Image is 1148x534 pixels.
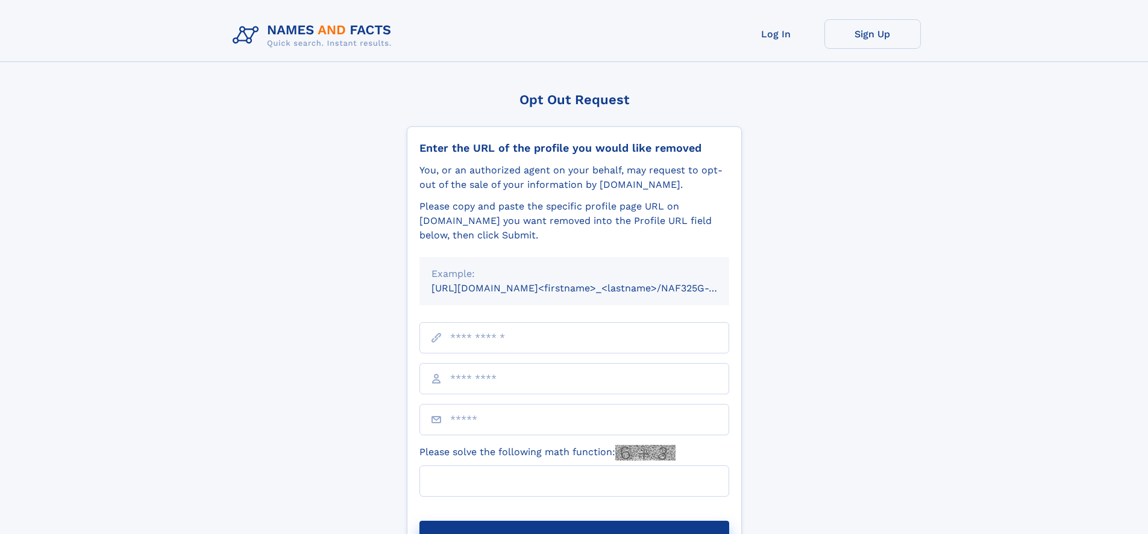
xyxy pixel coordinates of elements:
[419,163,729,192] div: You, or an authorized agent on your behalf, may request to opt-out of the sale of your informatio...
[431,267,717,281] div: Example:
[228,19,401,52] img: Logo Names and Facts
[419,141,729,155] div: Enter the URL of the profile you would like removed
[824,19,921,49] a: Sign Up
[728,19,824,49] a: Log In
[407,92,742,107] div: Opt Out Request
[419,445,676,461] label: Please solve the following math function:
[431,282,752,294] small: [URL][DOMAIN_NAME]<firstname>_<lastname>/NAF325G-xxxxxxxx
[419,199,729,243] div: Please copy and paste the specific profile page URL on [DOMAIN_NAME] you want removed into the Pr...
